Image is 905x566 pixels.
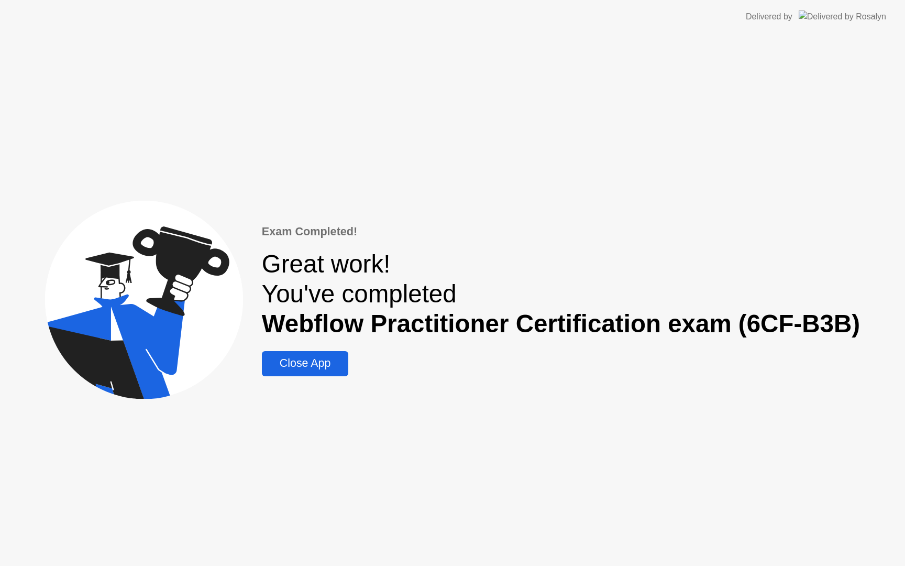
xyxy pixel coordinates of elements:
[262,249,860,339] div: Great work! You've completed
[265,357,345,370] div: Close App
[262,223,860,240] div: Exam Completed!
[262,310,860,338] b: Webflow Practitioner Certification exam (6CF-B3B)
[262,351,348,376] button: Close App
[799,10,886,23] img: Delivered by Rosalyn
[746,10,792,23] div: Delivered by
